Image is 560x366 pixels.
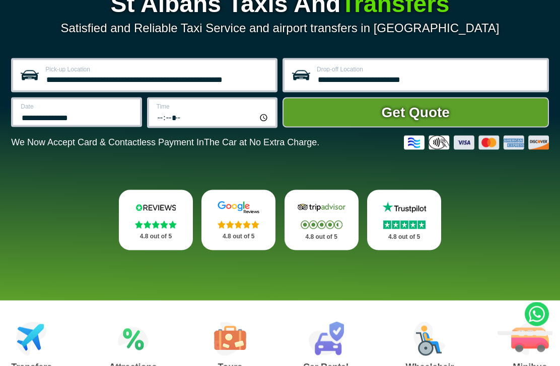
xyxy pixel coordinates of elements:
[45,66,269,72] label: Pick-up Location
[494,331,552,358] iframe: chat widget
[378,231,430,243] p: 4.8 out of 5
[118,322,149,356] img: Attractions
[130,201,182,214] img: Reviews.io
[383,221,426,229] img: Stars
[119,190,193,250] a: Reviews.io Stars 4.8 out of 5
[204,137,319,147] span: The Car at No Extra Charge.
[285,190,359,250] a: Tripadvisor Stars 4.8 out of 5
[214,322,246,356] img: Tours
[213,230,264,243] p: 4.8 out of 5
[11,137,319,148] p: We Now Accept Card & Contactless Payment In
[130,230,182,243] p: 4.8 out of 5
[378,201,430,214] img: Trustpilot
[201,190,275,250] a: Google Stars 4.8 out of 5
[404,136,549,150] img: Credit And Debit Cards
[21,104,133,110] label: Date
[317,66,541,72] label: Drop-off Location
[157,104,269,110] label: Time
[301,221,342,229] img: Stars
[296,231,347,243] p: 4.8 out of 5
[16,322,47,356] img: Airport Transfers
[283,98,549,128] button: Get Quote
[367,190,441,250] a: Trustpilot Stars 4.8 out of 5
[218,221,259,229] img: Stars
[413,322,446,356] img: Wheelchair
[11,21,549,35] p: Satisfied and Reliable Taxi Service and airport transfers in [GEOGRAPHIC_DATA]
[296,201,347,214] img: Tripadvisor
[135,221,177,229] img: Stars
[213,201,264,214] img: Google
[511,322,549,356] img: Minibus
[308,322,344,356] img: Car Rental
